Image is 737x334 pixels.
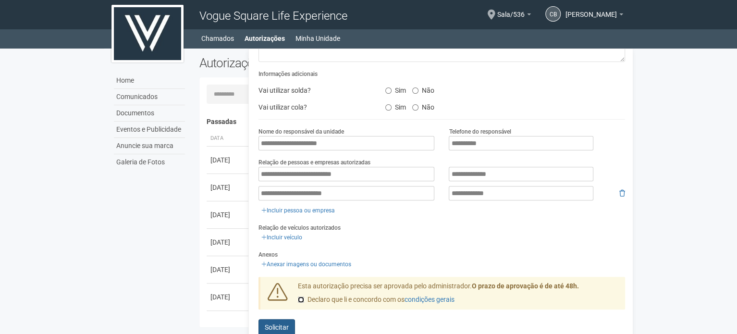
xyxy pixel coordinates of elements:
th: Data [207,131,250,147]
strong: O prazo de aprovação é de até 48h. [472,282,579,290]
a: Comunicados [114,89,185,105]
div: [DATE] [210,183,246,192]
a: Incluir veículo [258,232,305,243]
a: Minha Unidade [295,32,340,45]
div: Vai utilizar solda? [251,83,378,98]
i: Remover [619,190,625,197]
input: Não [412,87,418,94]
h2: Autorizações [199,56,405,70]
div: [DATE] [210,292,246,302]
a: Sala/536 [497,12,531,20]
a: Chamados [201,32,234,45]
div: [DATE] [210,210,246,220]
label: Relação de pessoas e empresas autorizadas [258,158,370,167]
h4: Passadas [207,118,618,125]
a: Eventos e Publicidade [114,122,185,138]
a: Autorizações [245,32,285,45]
a: Documentos [114,105,185,122]
a: condições gerais [405,296,454,303]
span: Cláudia Barcellos [565,1,617,18]
div: Esta autorização precisa ser aprovada pelo administrador. [291,282,625,309]
label: Não [412,83,434,95]
a: Incluir pessoa ou empresa [258,205,338,216]
input: Não [412,104,418,111]
div: Vai utilizar cola? [251,100,378,114]
input: Sim [385,104,392,111]
div: [DATE] [210,155,246,165]
label: Informações adicionais [258,70,318,78]
a: Anuncie sua marca [114,138,185,154]
label: Anexos [258,250,278,259]
img: logo.jpg [111,5,184,62]
a: [PERSON_NAME] [565,12,623,20]
div: [DATE] [210,320,246,329]
a: Anexar imagens ou documentos [258,259,354,270]
label: Sim [385,100,406,111]
span: Sala/536 [497,1,525,18]
input: Declaro que li e concordo com oscondições gerais [298,297,304,303]
label: Relação de veículos autorizados [258,223,341,232]
a: Home [114,73,185,89]
a: Galeria de Fotos [114,154,185,170]
span: Solicitar [265,323,289,331]
input: Sim [385,87,392,94]
label: Declaro que li e concordo com os [298,295,454,305]
label: Não [412,100,434,111]
div: [DATE] [210,265,246,274]
label: Nome do responsável da unidade [258,127,344,136]
label: Telefone do responsável [449,127,511,136]
label: Sim [385,83,406,95]
a: CB [545,6,561,22]
div: [DATE] [210,237,246,247]
span: Vogue Square Life Experience [199,9,347,23]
